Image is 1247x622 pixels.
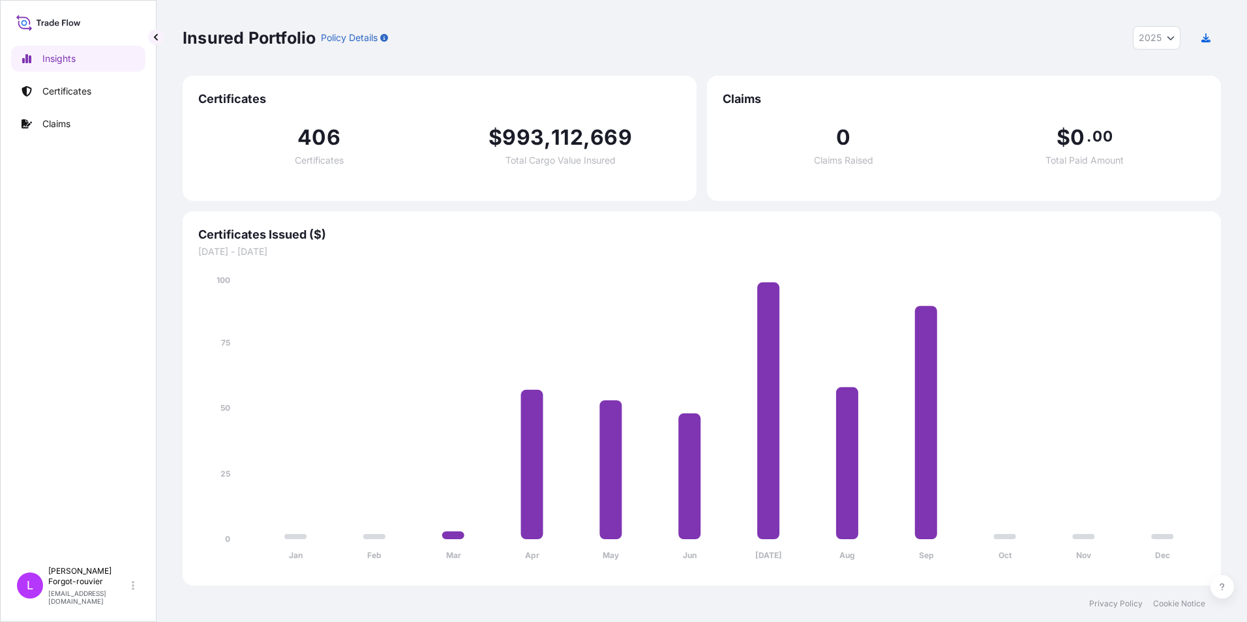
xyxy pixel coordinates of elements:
[999,550,1012,560] tspan: Oct
[544,127,551,148] span: ,
[1057,127,1070,148] span: $
[11,111,145,137] a: Claims
[525,550,539,560] tspan: Apr
[919,550,934,560] tspan: Sep
[590,127,632,148] span: 669
[1155,550,1170,560] tspan: Dec
[198,245,1205,258] span: [DATE] - [DATE]
[11,46,145,72] a: Insights
[1087,131,1091,141] span: .
[1070,127,1085,148] span: 0
[551,127,583,148] span: 112
[221,338,230,348] tspan: 75
[1153,599,1205,609] a: Cookie Notice
[198,227,1205,243] span: Certificates Issued ($)
[367,550,382,560] tspan: Feb
[488,127,502,148] span: $
[1139,31,1162,44] span: 2025
[220,469,230,479] tspan: 25
[27,579,33,592] span: L
[289,550,303,560] tspan: Jan
[11,78,145,104] a: Certificates
[755,550,782,560] tspan: [DATE]
[1133,26,1180,50] button: Year Selector
[502,127,544,148] span: 993
[321,31,378,44] p: Policy Details
[1045,156,1124,165] span: Total Paid Amount
[42,85,91,98] p: Certificates
[198,91,681,107] span: Certificates
[603,550,620,560] tspan: May
[814,156,873,165] span: Claims Raised
[1092,131,1112,141] span: 00
[48,589,129,605] p: [EMAIL_ADDRESS][DOMAIN_NAME]
[839,550,855,560] tspan: Aug
[42,117,70,130] p: Claims
[297,127,340,148] span: 406
[225,534,230,544] tspan: 0
[505,156,616,165] span: Total Cargo Value Insured
[1076,550,1092,560] tspan: Nov
[836,127,850,148] span: 0
[583,127,590,148] span: ,
[217,275,230,285] tspan: 100
[723,91,1205,107] span: Claims
[295,156,344,165] span: Certificates
[683,550,697,560] tspan: Jun
[1089,599,1143,609] a: Privacy Policy
[446,550,461,560] tspan: Mar
[42,52,76,65] p: Insights
[48,566,129,587] p: [PERSON_NAME] Forgot-rouvier
[183,27,316,48] p: Insured Portfolio
[220,403,230,413] tspan: 50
